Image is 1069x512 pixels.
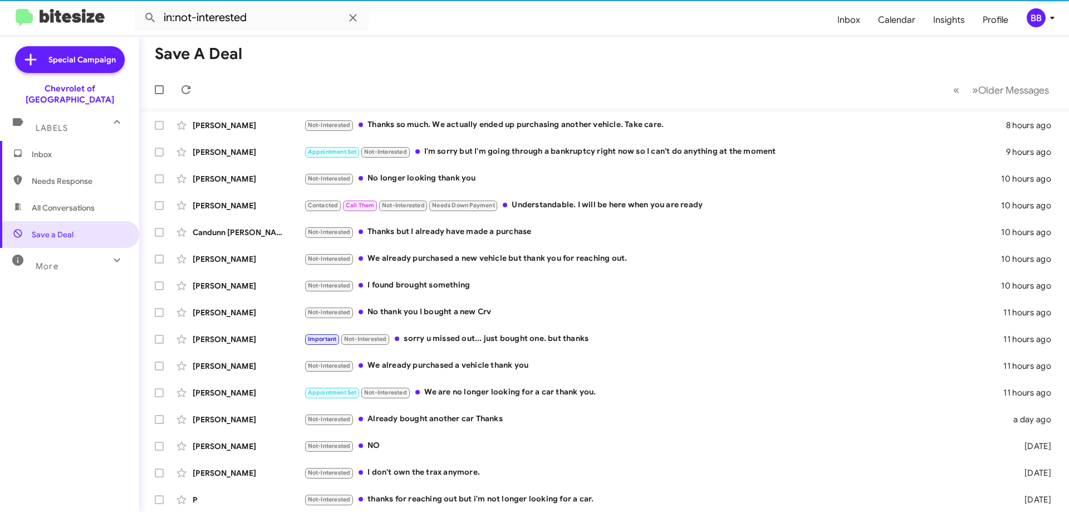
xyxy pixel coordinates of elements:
span: Not-Interested [308,228,351,236]
div: [PERSON_NAME] [193,307,304,318]
div: [PERSON_NAME] [193,280,304,291]
div: 11 hours ago [1003,307,1060,318]
span: Not-Interested [308,309,351,316]
span: Older Messages [978,84,1049,96]
div: [PERSON_NAME] [193,147,304,158]
span: Labels [36,123,68,133]
div: I found brought something [304,279,1001,292]
span: Appointment Set [308,148,357,155]
div: NO [304,440,1007,452]
span: Contacted [308,202,339,209]
div: We already purchased a new vehicle but thank you for reaching out. [304,252,1001,265]
span: Inbox [32,149,126,160]
div: 10 hours ago [1001,173,1060,184]
span: All Conversations [32,202,95,213]
div: 8 hours ago [1006,120,1060,131]
span: Not-Interested [308,442,351,450]
span: Appointment Set [308,389,357,396]
span: Needs Down Payment [432,202,495,209]
span: Not-Interested [308,282,351,289]
a: Insights [924,4,974,36]
span: Not-Interested [308,496,351,503]
span: Special Campaign [48,54,116,65]
span: Not-Interested [308,255,351,262]
div: We already purchased a vehicle thank you [304,359,1003,372]
h1: Save a Deal [155,45,242,63]
div: P [193,494,304,505]
div: Understandable. I will be here when you are ready [304,199,1001,212]
a: Inbox [828,4,869,36]
a: Special Campaign [15,46,125,73]
div: 11 hours ago [1003,387,1060,398]
div: 9 hours ago [1006,147,1060,158]
nav: Page navigation example [947,79,1056,101]
button: Next [965,79,1056,101]
span: Needs Response [32,175,126,187]
span: Not-Interested [364,148,407,155]
div: Already bought another car Thanks [304,413,1007,426]
div: We are no longer looking for a car thank you. [304,386,1003,399]
div: [PERSON_NAME] [193,414,304,425]
span: Call Them [346,202,375,209]
span: Not-Interested [308,175,351,182]
div: Thanks but I already have made a purchase [304,226,1001,238]
button: BB [1017,8,1057,27]
div: BB [1027,8,1046,27]
span: Not-Interested [308,416,351,423]
span: Not-Interested [382,202,425,209]
div: I don't own the trax anymore. [304,466,1007,479]
span: Not-Interested [308,121,351,129]
div: [DATE] [1007,494,1060,505]
div: I'm sorry but I'm going through a bankruptcy right now so I can't do anything at the moment [304,145,1006,158]
span: More [36,261,58,271]
div: 10 hours ago [1001,280,1060,291]
div: [DATE] [1007,441,1060,452]
div: a day ago [1007,414,1060,425]
div: [PERSON_NAME] [193,467,304,479]
div: [PERSON_NAME] [193,360,304,372]
div: 11 hours ago [1003,360,1060,372]
div: [PERSON_NAME] [193,200,304,211]
div: [PERSON_NAME] [193,441,304,452]
input: Search [135,4,369,31]
div: No thank you I bought a new Crv [304,306,1003,319]
div: 10 hours ago [1001,200,1060,211]
span: Important [308,335,337,343]
div: [PERSON_NAME] [193,120,304,131]
div: 10 hours ago [1001,227,1060,238]
span: Save a Deal [32,229,73,240]
span: Not-Interested [308,362,351,369]
span: Not-Interested [364,389,407,396]
button: Previous [947,79,966,101]
div: No longer looking thank you [304,172,1001,185]
div: [PERSON_NAME] [193,387,304,398]
a: Profile [974,4,1017,36]
div: 11 hours ago [1003,334,1060,345]
div: [DATE] [1007,467,1060,479]
div: [PERSON_NAME] [193,253,304,265]
a: Calendar [869,4,924,36]
span: Not-Interested [308,469,351,476]
div: sorry u missed out... just bought one. but thanks [304,333,1003,345]
div: 10 hours ago [1001,253,1060,265]
span: « [953,83,959,97]
span: » [972,83,978,97]
div: Thanks so much. We actually ended up purchasing another vehicle. Take care. [304,119,1006,131]
div: [PERSON_NAME] [193,173,304,184]
div: Candunn [PERSON_NAME] [193,227,304,238]
div: thanks for reaching out but i'm not longer looking for a car. [304,493,1007,506]
span: Not-Interested [344,335,387,343]
div: [PERSON_NAME] [193,334,304,345]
